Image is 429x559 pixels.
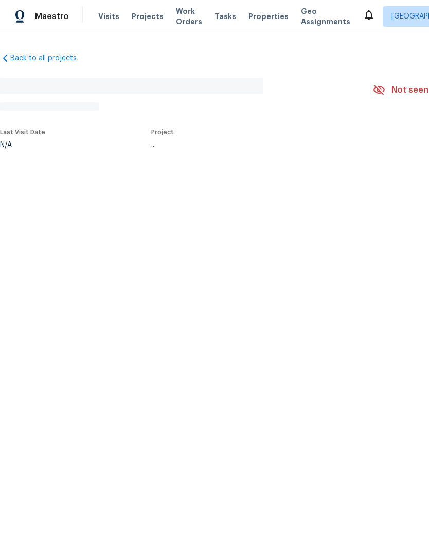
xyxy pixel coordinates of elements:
[176,6,202,27] span: Work Orders
[98,11,119,22] span: Visits
[151,141,349,149] div: ...
[301,6,350,27] span: Geo Assignments
[151,129,174,135] span: Project
[214,13,236,20] span: Tasks
[35,11,69,22] span: Maestro
[248,11,289,22] span: Properties
[132,11,164,22] span: Projects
